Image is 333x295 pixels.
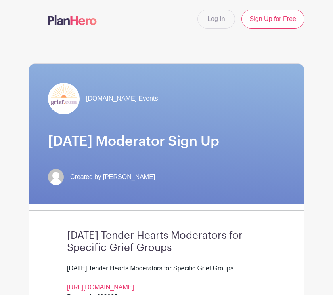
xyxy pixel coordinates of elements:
[86,94,158,103] span: [DOMAIN_NAME] Events
[48,83,80,114] img: grief-logo-planhero.png
[197,10,235,29] a: Log In
[241,10,304,29] a: Sign Up for Free
[48,133,285,150] h1: [DATE] Moderator Sign Up
[67,230,266,254] h3: [DATE] Tender Hearts Moderators for Specific Grief Groups
[67,284,134,291] a: [URL][DOMAIN_NAME]
[48,169,64,185] img: default-ce2991bfa6775e67f084385cd625a349d9dcbb7a52a09fb2fda1e96e2d18dcdb.png
[48,15,97,25] img: logo-507f7623f17ff9eddc593b1ce0a138ce2505c220e1c5a4e2b4648c50719b7d32.svg
[70,172,155,182] span: Created by [PERSON_NAME]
